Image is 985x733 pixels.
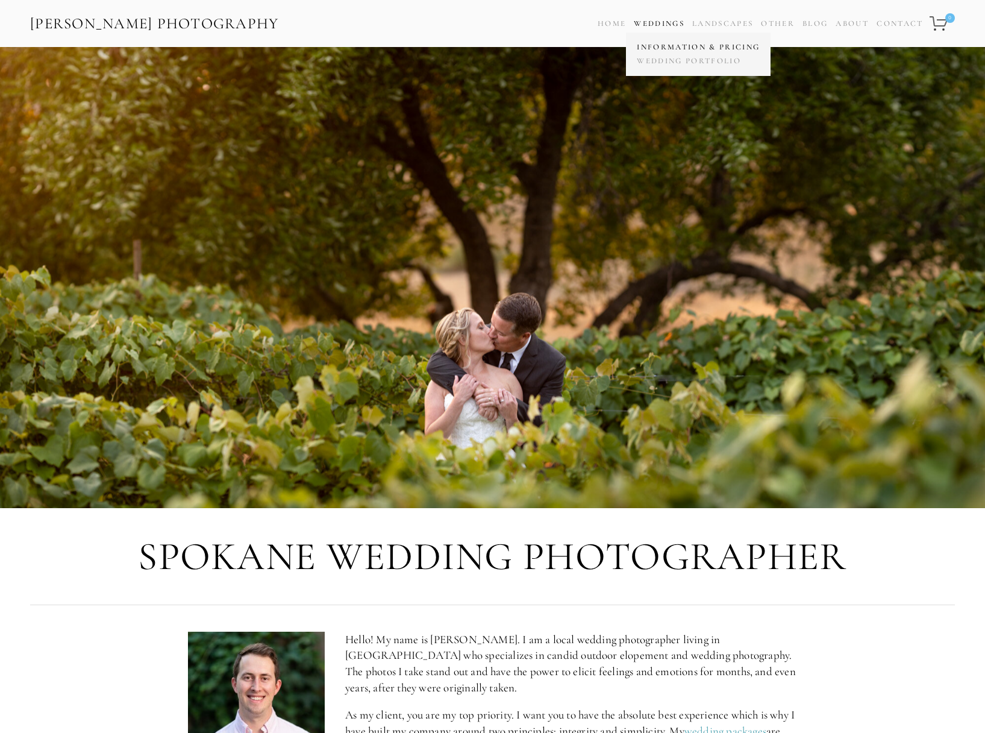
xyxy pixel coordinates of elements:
[345,632,798,696] p: Hello! My name is [PERSON_NAME]. I am a local wedding photographer living in [GEOGRAPHIC_DATA] wh...
[598,15,626,33] a: Home
[634,54,763,68] a: Wedding Portfolio
[928,9,956,38] a: 0 items in cart
[761,19,795,28] a: Other
[692,19,753,28] a: Landscapes
[877,15,923,33] a: Contact
[945,13,955,23] span: 0
[802,15,828,33] a: Blog
[30,535,955,579] h1: Spokane Wedding Photographer
[634,19,684,28] a: Weddings
[634,40,763,54] a: Information & Pricing
[29,10,280,37] a: [PERSON_NAME] Photography
[836,15,869,33] a: About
